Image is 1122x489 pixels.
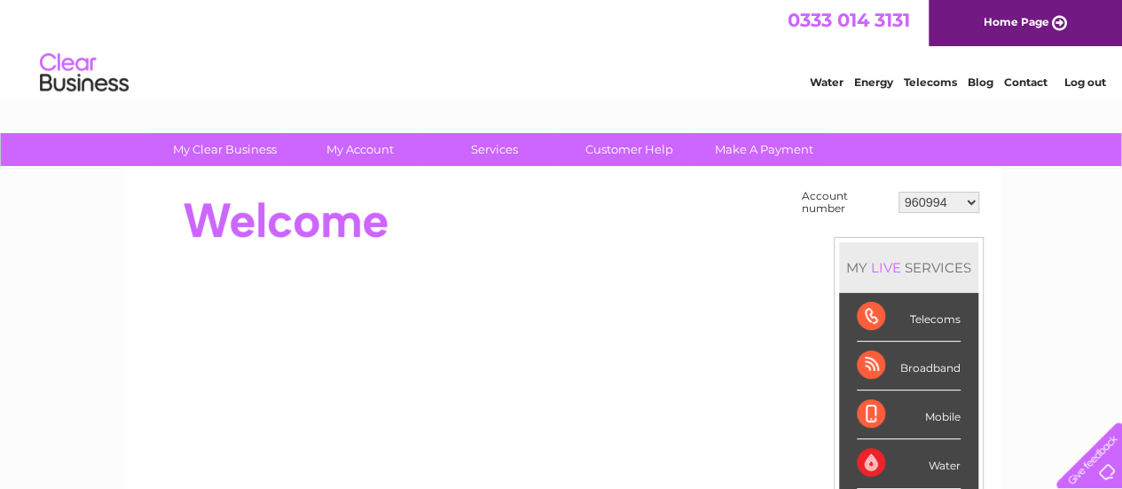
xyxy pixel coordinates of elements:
div: Mobile [857,390,961,439]
a: Energy [854,75,893,89]
div: Clear Business is a trading name of Verastar Limited (registered in [GEOGRAPHIC_DATA] No. 3667643... [143,10,981,86]
a: Blog [968,75,993,89]
a: Water [810,75,843,89]
div: Water [857,439,961,488]
div: Telecoms [857,293,961,342]
a: My Clear Business [152,133,298,166]
a: My Account [286,133,433,166]
a: Make A Payment [691,133,837,166]
a: 0333 014 3131 [788,9,910,31]
div: MY SERVICES [839,242,978,293]
div: Broadband [857,342,961,390]
a: Contact [1004,75,1047,89]
a: Customer Help [556,133,702,166]
a: Services [421,133,568,166]
td: Account number [797,185,894,219]
a: Log out [1063,75,1105,89]
img: logo.png [39,46,129,100]
a: Telecoms [904,75,957,89]
div: LIVE [867,259,905,276]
